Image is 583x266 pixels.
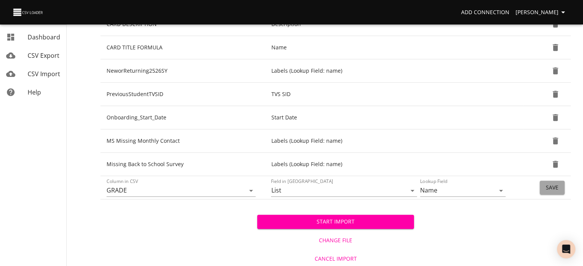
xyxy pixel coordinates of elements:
[546,62,565,80] button: Delete
[512,5,571,20] button: [PERSON_NAME]
[458,5,512,20] a: Add Connection
[246,185,256,196] button: Open
[546,108,565,127] button: Delete
[420,179,447,184] label: Lookup Field
[265,83,524,106] td: TVS SID
[540,181,565,195] button: Save
[265,36,524,59] td: Name
[100,83,265,106] td: PreviousStudentTVSID
[100,106,265,129] td: Onboarding_Start_Date
[546,38,565,57] button: Delete
[28,88,41,96] span: Help
[260,254,411,264] span: Cancel Import
[265,129,524,153] td: Labels (Lookup Field: name)
[265,153,524,176] td: Labels (Lookup Field: name)
[28,51,59,60] span: CSV Export
[263,217,408,227] span: Start Import
[257,252,414,266] button: Cancel Import
[407,185,418,196] button: Open
[546,85,565,103] button: Delete
[260,236,411,245] span: Change File
[100,129,265,153] td: MS Missing Monthly Contact
[461,8,509,17] span: Add Connection
[107,179,138,184] label: Column in CSV
[100,59,265,83] td: NeworReturning2526SY
[257,233,414,248] button: Change File
[546,132,565,150] button: Delete
[257,215,414,229] button: Start Import
[12,7,44,18] img: CSV Loader
[265,106,524,129] td: Start Date
[516,8,568,17] span: [PERSON_NAME]
[100,36,265,59] td: CARD TITLE FORMULA
[265,59,524,83] td: Labels (Lookup Field: name)
[546,155,565,173] button: Delete
[496,185,506,196] button: Open
[28,70,60,78] span: CSV Import
[546,183,558,193] span: Save
[557,240,575,258] div: Open Intercom Messenger
[100,153,265,176] td: Missing Back to School Survey
[28,33,60,41] span: Dashboard
[271,179,333,184] label: Field in [GEOGRAPHIC_DATA]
